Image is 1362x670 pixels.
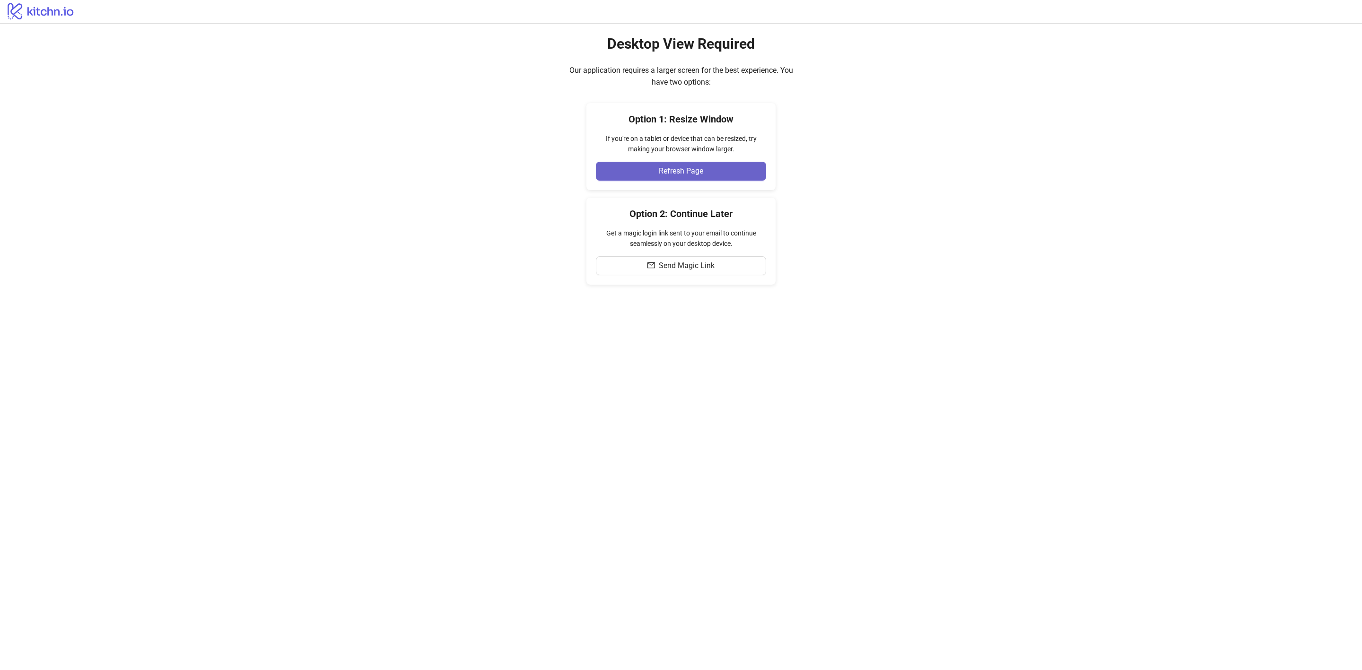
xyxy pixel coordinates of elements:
[647,261,655,269] span: mail
[596,256,766,275] button: Send Magic Link
[596,113,766,126] h4: Option 1: Resize Window
[607,35,755,53] h2: Desktop View Required
[596,162,766,181] button: Refresh Page
[596,133,766,154] div: If you're on a tablet or device that can be resized, try making your browser window larger.
[659,261,715,270] span: Send Magic Link
[659,167,703,175] span: Refresh Page
[596,207,766,220] h4: Option 2: Continue Later
[596,228,766,249] div: Get a magic login link sent to your email to continue seamlessly on your desktop device.
[563,64,799,88] div: Our application requires a larger screen for the best experience. You have two options:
